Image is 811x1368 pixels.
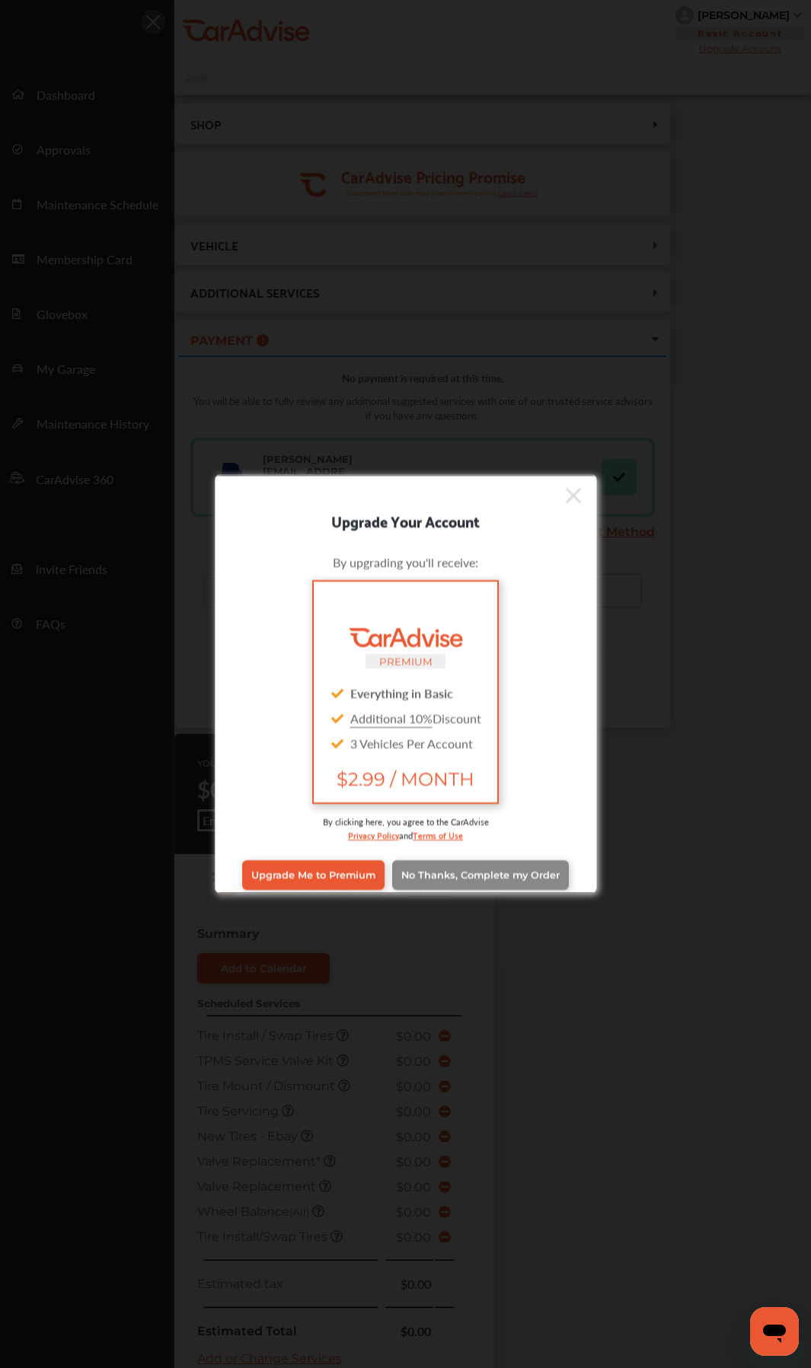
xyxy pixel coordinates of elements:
iframe: Button to launch messaging window [750,1307,799,1356]
div: Upgrade Your Account [216,508,596,532]
div: By upgrading you'll receive: [238,553,573,570]
small: PREMIUM [379,655,433,667]
a: No Thanks, Complete my Order [392,860,569,889]
div: By clicking here, you agree to the CarAdvise and [238,815,573,856]
a: Privacy Policy [348,827,399,841]
strong: Everything in Basic [350,684,453,701]
span: No Thanks, Complete my Order [401,869,560,881]
span: $2.99 / MONTH [326,767,484,789]
a: Terms of Use [413,827,463,841]
u: Additional 10% [350,709,433,726]
span: Upgrade Me to Premium [251,869,375,881]
span: Discount [350,709,481,726]
a: Upgrade Me to Premium [242,860,385,889]
div: 3 Vehicles Per Account [326,730,484,755]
